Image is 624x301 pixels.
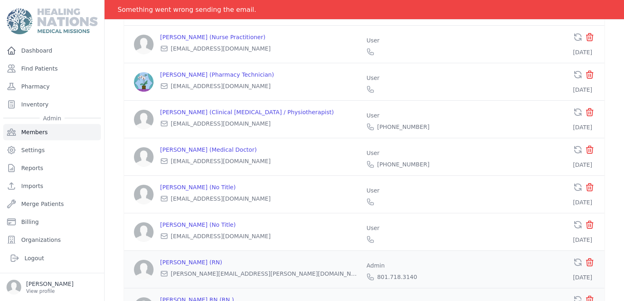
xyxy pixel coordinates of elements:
[573,123,595,131] div: [DATE]
[40,114,65,122] span: Admin
[366,36,566,44] p: User
[160,258,360,266] p: [PERSON_NAME] (RN)
[7,280,98,294] a: [PERSON_NAME] View profile
[134,71,573,93] a: [PERSON_NAME] (Pharmacy Technician) [EMAIL_ADDRESS][DOMAIN_NAME] User
[160,33,360,41] p: [PERSON_NAME] (Nurse Practitioner)
[3,42,101,59] a: Dashboard
[573,220,583,230] span: Re-send Invitation
[3,214,101,230] a: Billing
[171,157,271,165] span: [EMAIL_ADDRESS][DOMAIN_NAME]
[160,71,360,79] p: [PERSON_NAME] (Pharmacy Technician)
[26,280,74,288] p: [PERSON_NAME]
[134,146,573,168] a: [PERSON_NAME] (Medical Doctor) [EMAIL_ADDRESS][DOMAIN_NAME] User [PHONE_NUMBER]
[134,221,573,243] a: [PERSON_NAME] (No Title) [EMAIL_ADDRESS][DOMAIN_NAME] User
[134,108,573,131] a: [PERSON_NAME] (Clinical [MEDICAL_DATA] / Physiotherapist) [EMAIL_ADDRESS][DOMAIN_NAME] User [PHON...
[573,161,595,169] div: [DATE]
[573,107,583,117] span: Re-send Invitation
[26,288,74,294] p: View profile
[585,73,595,81] span: Remove Member From Organization
[573,86,595,94] div: [DATE]
[171,270,360,278] span: [PERSON_NAME][EMAIL_ADDRESS][PERSON_NAME][DOMAIN_NAME]
[3,96,101,113] a: Inventory
[134,183,573,206] a: [PERSON_NAME] (No Title) [EMAIL_ADDRESS][DOMAIN_NAME] User
[7,8,97,34] img: Medical Missions EMR
[377,123,429,131] span: [PHONE_NUMBER]
[366,149,566,157] p: User
[366,111,566,120] p: User
[585,111,595,119] span: Remove Member From Organization
[585,224,595,231] span: Remove Member From Organization
[573,182,583,192] span: Re-send Invitation
[160,183,360,191] p: [PERSON_NAME] (No Title)
[585,261,595,269] span: Remove Member From Organization
[171,44,271,53] span: [EMAIL_ADDRESS][DOMAIN_NAME]
[171,195,271,203] span: [EMAIL_ADDRESS][DOMAIN_NAME]
[573,70,583,80] span: Re-send Invitation
[3,124,101,140] a: Members
[134,33,573,56] a: [PERSON_NAME] (Nurse Practitioner) [EMAIL_ADDRESS][DOMAIN_NAME] User
[160,108,360,116] p: [PERSON_NAME] (Clinical [MEDICAL_DATA] / Physiotherapist)
[160,146,360,154] p: [PERSON_NAME] (Medical Doctor)
[3,78,101,95] a: Pharmacy
[366,261,566,270] p: Admin
[573,236,595,244] div: [DATE]
[366,74,566,82] p: User
[585,148,595,156] span: Remove Member From Organization
[573,257,583,267] span: Re-send Invitation
[3,196,101,212] a: Merge Patients
[3,60,101,77] a: Find Patients
[573,145,583,155] span: Re-send Invitation
[160,221,360,229] p: [PERSON_NAME] (No Title)
[573,48,595,56] div: [DATE]
[377,160,429,168] span: [PHONE_NUMBER]
[3,160,101,176] a: Reports
[134,258,573,281] a: [PERSON_NAME] (RN) [PERSON_NAME][EMAIL_ADDRESS][PERSON_NAME][DOMAIN_NAME] Admin 801.718.3140
[3,142,101,158] a: Settings
[3,232,101,248] a: Organizations
[171,82,271,90] span: [EMAIL_ADDRESS][DOMAIN_NAME]
[573,198,595,206] div: [DATE]
[7,250,98,266] a: Logout
[3,178,101,194] a: Imports
[377,273,417,281] span: 801.718.3140
[573,273,595,281] div: [DATE]
[366,224,566,232] p: User
[585,36,595,44] span: Remove Member From Organization
[585,186,595,194] span: Remove Member From Organization
[366,186,566,195] p: User
[171,120,271,128] span: [EMAIL_ADDRESS][DOMAIN_NAME]
[171,232,271,240] span: [EMAIL_ADDRESS][DOMAIN_NAME]
[573,32,583,42] span: Re-send Invitation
